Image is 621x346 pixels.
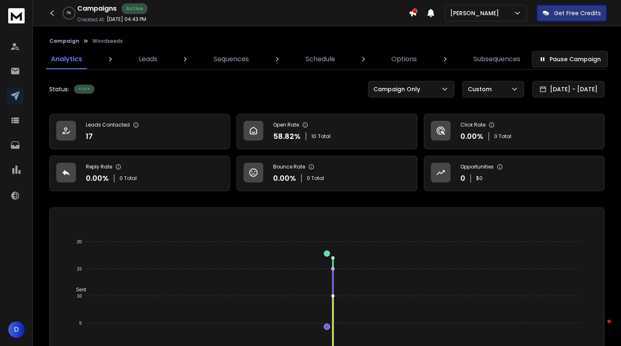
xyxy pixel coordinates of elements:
[311,133,316,140] span: 10
[494,133,511,140] p: 0 Total
[107,16,146,23] p: [DATE] 04:43 PM
[591,318,611,337] iframe: Intercom live chat
[237,156,417,191] a: Bounce Rate0.00%0 Total
[77,16,105,23] p: Created At:
[46,49,87,69] a: Analytics
[79,321,82,325] tspan: 5
[532,51,608,67] button: Pause Campaign
[134,49,162,69] a: Leads
[386,49,422,69] a: Options
[318,133,331,140] span: Total
[306,54,335,64] p: Schedule
[92,38,123,44] p: Woodseeds
[120,175,137,182] p: 0 Total
[77,266,82,271] tspan: 15
[469,49,525,69] a: Subsequences
[139,54,157,64] p: Leads
[476,175,483,182] p: $ 0
[373,85,423,93] p: Campaign Only
[86,173,109,184] p: 0.00 %
[474,54,520,64] p: Subsequences
[237,114,417,149] a: Open Rate58.82%10Total
[301,49,340,69] a: Schedule
[49,38,79,44] button: Campaign
[51,54,82,64] p: Analytics
[537,5,607,21] button: Get Free Credits
[460,122,485,128] p: Click Rate
[460,164,494,170] p: Opportunities
[209,49,254,69] a: Sequences
[86,164,112,170] p: Reply Rate
[532,81,605,97] button: [DATE] - [DATE]
[424,114,605,149] a: Click Rate0.00%0 Total
[273,131,301,142] p: 58.82 %
[77,4,117,14] h1: Campaigns
[273,173,296,184] p: 0.00 %
[460,131,483,142] p: 0.00 %
[391,54,417,64] p: Options
[554,9,601,17] p: Get Free Credits
[86,122,130,128] p: Leads Contacted
[307,175,324,182] p: 0 Total
[67,11,71,16] p: 0 %
[273,122,299,128] p: Open Rate
[8,8,25,23] img: logo
[8,321,25,338] button: D
[468,85,495,93] p: Custom
[86,131,93,142] p: 17
[70,287,86,293] span: Sent
[214,54,249,64] p: Sequences
[424,156,605,191] a: Opportunities0$0
[450,9,502,17] p: [PERSON_NAME]
[49,85,69,93] p: Status:
[49,156,230,191] a: Reply Rate0.00%0 Total
[460,173,465,184] p: 0
[273,164,305,170] p: Bounce Rate
[77,239,82,244] tspan: 20
[122,3,147,14] div: Active
[74,85,94,94] div: Active
[49,114,230,149] a: Leads Contacted17
[77,293,82,298] tspan: 10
